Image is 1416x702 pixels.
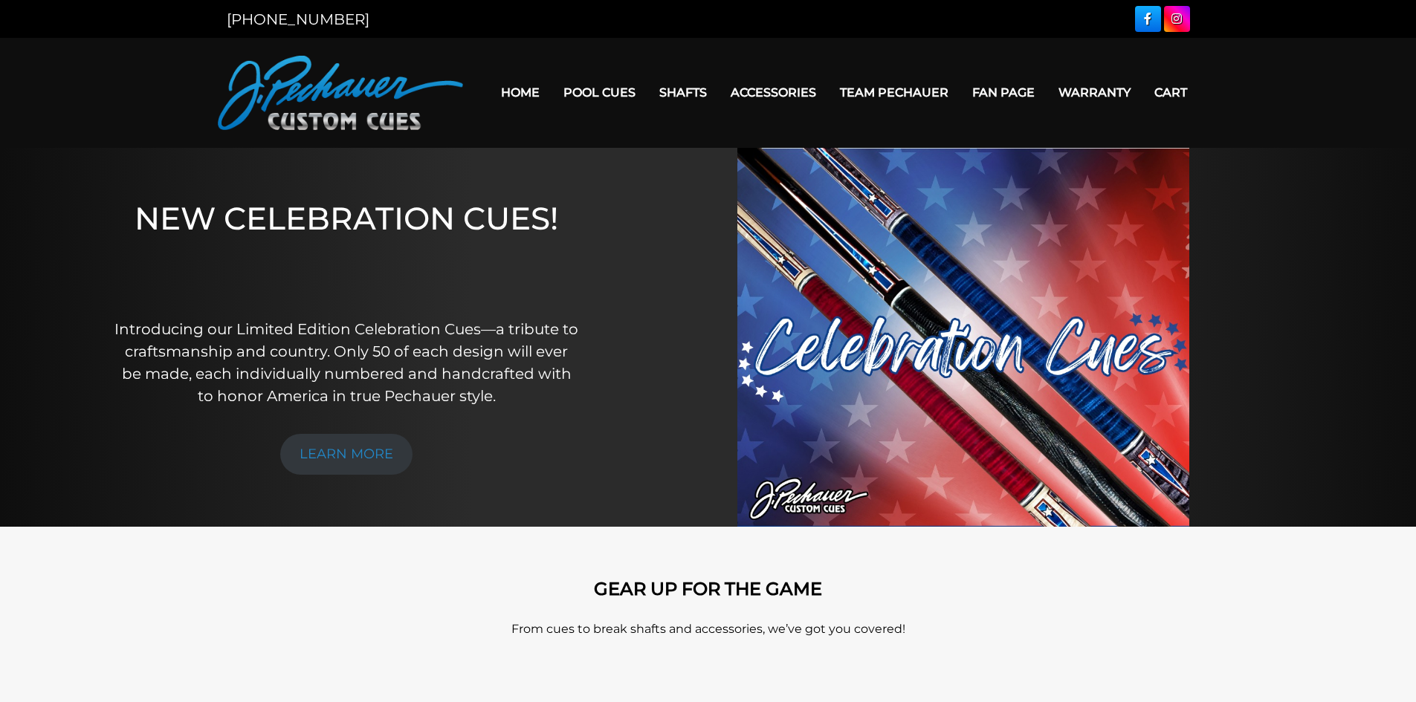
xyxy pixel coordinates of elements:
[489,74,552,111] a: Home
[114,318,580,407] p: Introducing our Limited Edition Celebration Cues—a tribute to craftsmanship and country. Only 50 ...
[552,74,647,111] a: Pool Cues
[280,434,413,475] a: LEARN MORE
[1142,74,1199,111] a: Cart
[828,74,960,111] a: Team Pechauer
[218,56,463,130] img: Pechauer Custom Cues
[114,200,580,297] h1: NEW CELEBRATION CUES!
[960,74,1047,111] a: Fan Page
[285,620,1132,638] p: From cues to break shafts and accessories, we’ve got you covered!
[647,74,719,111] a: Shafts
[719,74,828,111] a: Accessories
[227,10,369,28] a: [PHONE_NUMBER]
[1047,74,1142,111] a: Warranty
[594,578,822,599] strong: GEAR UP FOR THE GAME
